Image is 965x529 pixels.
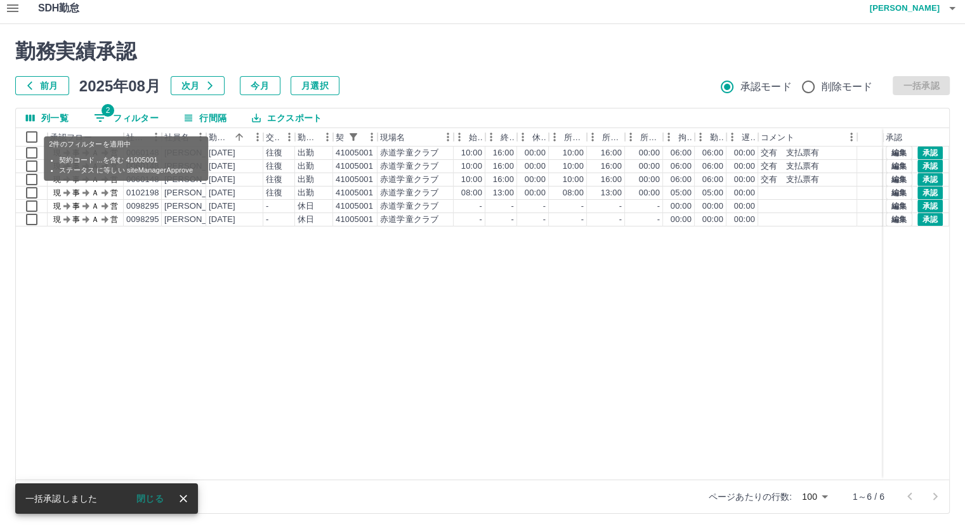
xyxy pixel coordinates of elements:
div: 41005001 [336,187,373,199]
div: 00:00 [525,174,546,186]
h2: 勤務実績承認 [15,39,950,63]
div: 一括承認しました [25,487,97,510]
div: 00:00 [734,187,755,199]
div: 16:00 [493,174,514,186]
li: ステータス に等しい siteManagerApprove [59,165,193,176]
div: - [266,214,268,226]
div: 41005001 [336,174,373,186]
div: - [619,214,622,226]
div: 休日 [298,214,314,226]
div: 08:00 [461,187,482,199]
div: 00:00 [639,147,660,159]
div: - [266,200,268,212]
div: コメント [758,128,857,147]
text: Ａ [91,188,99,197]
div: - [581,214,584,226]
div: 00:00 [734,214,755,226]
div: 16:00 [601,147,622,159]
div: 勤務区分 [298,128,318,147]
div: 交通費 [266,128,280,147]
div: [DATE] [209,174,235,186]
div: [PERSON_NAME] [164,187,233,199]
div: 出勤 [298,174,314,186]
div: 所定開始 [564,128,584,147]
text: 現 [53,202,61,211]
div: 100 [797,488,832,506]
div: 00:00 [639,174,660,186]
button: メニュー [842,127,861,147]
span: 承認モード [740,79,792,95]
button: 編集 [886,146,912,160]
div: [DATE] [209,200,235,212]
div: [PERSON_NAME] 日余里 [164,200,266,212]
button: メニュー [438,127,457,147]
div: 出勤 [298,147,314,159]
div: 休憩 [532,128,546,147]
div: 交有 支払票有 [761,174,819,186]
div: 交通費 [263,128,295,147]
div: - [511,214,514,226]
div: 赤道学童クラブ [380,187,438,199]
div: - [543,214,546,226]
div: 10:00 [563,174,584,186]
div: 往復 [266,147,282,159]
div: 承認 [886,128,902,147]
div: [DATE] [209,147,235,159]
li: 契約コード ...を含む 41005001 [59,155,193,166]
button: 今月 [240,76,280,95]
button: 編集 [886,199,912,213]
div: 現場名 [380,128,405,147]
div: 休日 [298,200,314,212]
div: コメント [761,128,794,147]
text: 事 [72,202,80,211]
button: 承認 [917,186,943,200]
button: エクスポート [242,108,332,127]
div: 往復 [266,187,282,199]
text: 事 [72,188,80,197]
div: 始業 [454,128,485,147]
div: 00:00 [702,214,723,226]
div: 所定開始 [549,128,587,147]
div: 交有 支払票有 [761,147,819,159]
div: [DATE] [209,214,235,226]
div: 赤道学童クラブ [380,147,438,159]
button: 閉じる [126,489,174,508]
div: 0098295 [126,200,159,212]
button: 編集 [886,212,912,226]
button: メニュー [362,127,381,147]
p: 1～6 / 6 [853,490,884,503]
div: 10:00 [563,147,584,159]
div: 所定休憩 [640,128,660,147]
div: 10:00 [461,160,482,173]
button: 承認 [917,199,943,213]
div: - [511,200,514,212]
div: 00:00 [734,160,755,173]
div: 勤務 [710,128,724,147]
h5: 2025年08月 [79,76,161,95]
button: close [174,489,193,508]
button: メニュー [280,127,299,147]
div: 00:00 [639,187,660,199]
div: - [619,200,622,212]
div: 00:00 [525,147,546,159]
button: 列選択 [16,108,79,127]
button: 次月 [171,76,225,95]
div: 06:00 [702,160,723,173]
button: 月選択 [291,76,339,95]
div: [DATE] [209,187,235,199]
text: 営 [110,202,118,211]
button: メニュー [248,127,267,147]
div: 00:00 [734,200,755,212]
div: - [657,200,660,212]
div: 赤道学童クラブ [380,160,438,173]
div: 0102198 [126,187,159,199]
div: 拘束 [663,128,695,147]
span: 削除モード [822,79,873,95]
div: 現場名 [377,128,454,147]
p: ページあたりの行数: [709,490,792,503]
button: 編集 [886,173,912,186]
button: 編集 [886,159,912,173]
div: 0098295 [126,214,159,226]
div: 05:00 [702,187,723,199]
div: 承認 [883,128,949,147]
